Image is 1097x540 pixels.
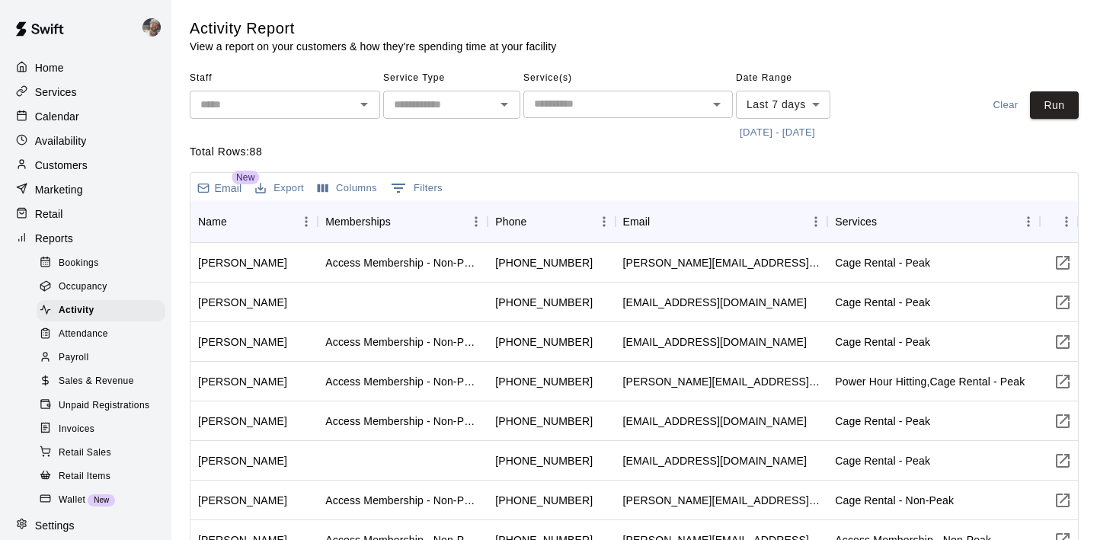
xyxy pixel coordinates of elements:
span: Activity [59,303,94,318]
a: Customers [12,154,159,177]
div: Access Membership - Non-Peak [325,334,480,350]
div: Services [12,81,159,104]
button: [DATE] - [DATE] [736,121,819,145]
button: Visit customer page [1047,248,1078,278]
div: kevin@pskcpa.com [623,493,820,508]
div: +18186555681 [495,414,593,429]
a: Calendar [12,105,159,128]
div: Last 7 days [736,91,830,119]
p: Marketing [35,182,83,197]
div: Cage Rental - Peak [835,295,930,310]
div: Access Membership - Non-Peak [325,414,480,429]
a: Occupancy [37,275,171,299]
span: New [88,496,115,504]
span: Staff [190,66,380,91]
a: Sales & Revenue [37,370,171,394]
p: Reports [35,231,73,246]
a: Activity [37,299,171,323]
span: Invoices [59,422,94,437]
p: Home [35,60,64,75]
button: Export [251,177,308,200]
a: Retail Items [37,465,171,488]
div: Cage Rental - Non-Peak [835,493,954,508]
div: Occupancy [37,276,165,298]
img: Trent Hadley [142,18,161,37]
div: Name [198,200,227,243]
div: Name [190,200,318,243]
svg: Visit customer page [1054,293,1072,312]
p: Settings [35,518,75,533]
div: rodeorussell@yahoo.com [623,414,807,429]
div: Cage Rental - Peak [835,414,930,429]
button: Select columns [314,177,381,200]
button: Visit customer page [1047,366,1078,397]
button: Menu [804,210,827,233]
p: Calendar [35,109,79,124]
p: Total Rows: 88 [190,144,1079,160]
div: Clay Cristy [198,295,287,310]
svg: Visit customer page [1054,412,1072,430]
div: +18177892200 [495,295,593,310]
div: Retail Sales [37,443,165,464]
svg: Visit customer page [1054,254,1072,272]
h5: Activity Report [190,18,556,39]
span: Payroll [59,350,88,366]
span: Attendance [59,327,108,342]
button: Run [1030,91,1079,120]
div: Email [616,200,828,243]
div: Cade Johnston [198,374,287,389]
span: Unpaid Registrations [59,398,149,414]
svg: Visit customer page [1054,372,1072,391]
a: Retail [12,203,159,225]
svg: Visit customer page [1054,491,1072,510]
a: Invoices [37,417,171,441]
div: Memberships [325,200,391,243]
div: Access Membership - Non-Peak [325,255,480,270]
button: Visit customer page [1047,287,1078,318]
span: New [232,171,259,184]
div: WalletNew [37,490,165,511]
div: jtmccurry@gmail.com [623,334,807,350]
div: Marketing [12,178,159,201]
svg: Visit customer page [1054,452,1072,470]
a: Home [12,56,159,79]
button: Open [706,94,728,115]
div: Memberships [318,200,488,243]
div: Russell Rogers [198,414,287,429]
div: clay@claymooreeng.com [623,295,807,310]
a: Reports [12,227,159,250]
svg: Visit customer page [1054,333,1072,351]
span: Service(s) [523,66,733,91]
div: Cage Rental - Peak [835,255,930,270]
div: John McCurry [198,334,287,350]
span: Sales & Revenue [59,374,134,389]
a: Visit customer page [1047,485,1078,516]
div: Email [623,200,651,243]
div: Settings [12,514,159,537]
div: +16825541864 [495,453,593,468]
span: Wallet [59,493,85,508]
div: Phone [495,200,526,243]
span: Service Type [383,66,520,91]
button: Sort [526,211,548,232]
button: Clear [981,91,1030,120]
p: Retail [35,206,63,222]
a: Availability [12,129,159,152]
p: Email [215,181,242,196]
div: Activity [37,300,165,321]
a: Attendance [37,323,171,347]
button: Menu [1055,210,1078,233]
button: Menu [1017,210,1040,233]
a: Unpaid Registrations [37,394,171,417]
button: Visit customer page [1047,406,1078,436]
span: Bookings [59,256,99,271]
div: Retail Items [37,466,165,487]
div: Payroll [37,347,165,369]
